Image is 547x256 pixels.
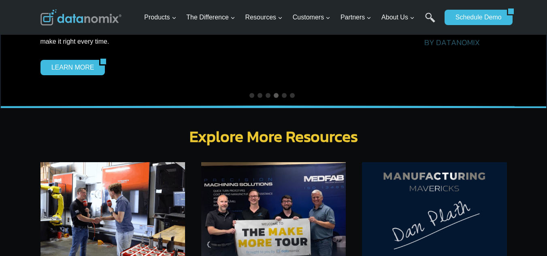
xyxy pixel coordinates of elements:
a: Schedule Demo [445,10,507,25]
a: Terms [91,180,103,186]
iframe: Popup CTA [4,113,134,252]
span: Last Name [182,0,208,8]
img: Datanomix [40,9,121,25]
a: Search [425,13,435,31]
nav: Primary Navigation [141,4,441,31]
span: Resources [245,12,283,23]
a: Privacy Policy [110,180,136,186]
span: Phone number [182,34,219,41]
span: The ultimate platform for traceability, compliance, and control so you make it right every time. [40,28,265,45]
span: Partners [341,12,371,23]
span: About Us [381,12,415,23]
a: LEARN MORE [40,60,100,75]
strong: Explore More Resources [189,125,358,148]
span: Products [144,12,176,23]
span: The Difference [186,12,235,23]
span: State/Region [182,100,213,107]
span: Customers [293,12,330,23]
